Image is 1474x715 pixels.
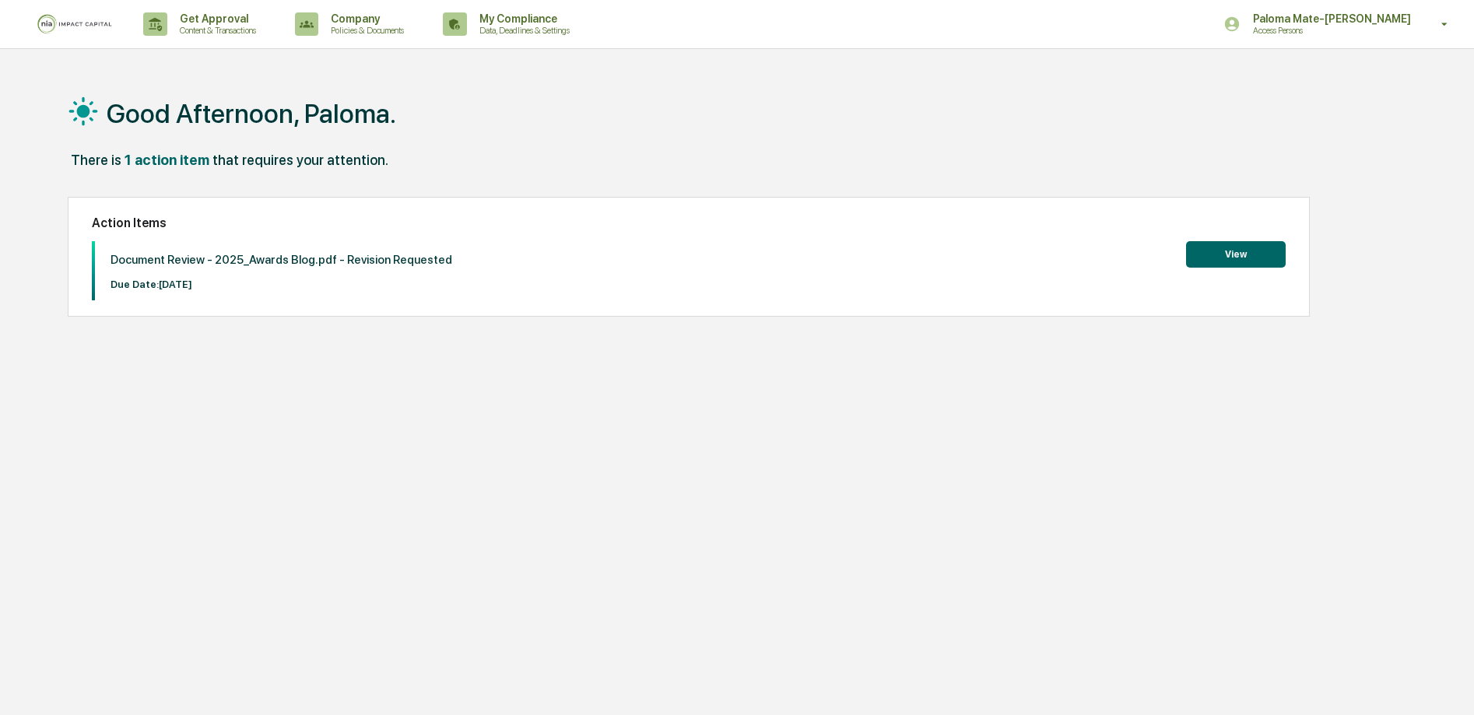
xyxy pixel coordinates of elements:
div: 1 action item [125,152,209,168]
p: Company [318,12,412,25]
p: Paloma Mate-[PERSON_NAME] [1241,12,1419,25]
p: Policies & Documents [318,25,412,36]
p: Data, Deadlines & Settings [467,25,577,36]
div: There is [71,152,121,168]
p: Content & Transactions [167,25,264,36]
h1: Good Afternoon, Paloma. [107,98,396,129]
p: Document Review - 2025_Awards Blog.pdf - Revision Requested [111,253,452,267]
button: View [1186,241,1286,268]
p: Due Date: [DATE] [111,279,452,290]
p: My Compliance [467,12,577,25]
p: Access Persons [1241,25,1393,36]
a: View [1186,246,1286,261]
h2: Action Items [92,216,1286,230]
p: Get Approval [167,12,264,25]
img: logo [37,14,112,34]
div: that requires your attention. [212,152,388,168]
